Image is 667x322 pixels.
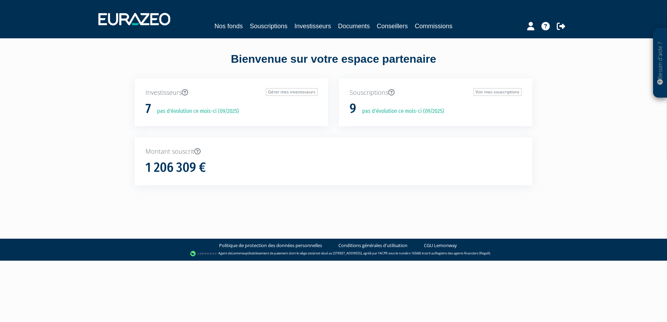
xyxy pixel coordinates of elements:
[98,13,170,25] img: 1732889491-logotype_eurazeo_blanc_rvb.png
[377,21,408,31] a: Conseillers
[250,21,287,31] a: Souscriptions
[219,242,322,249] a: Politique de protection des données personnelles
[215,21,243,31] a: Nos fonds
[338,242,407,249] a: Conditions générales d'utilisation
[338,21,370,31] a: Documents
[266,88,317,96] a: Gérer mes investisseurs
[656,32,664,94] p: Besoin d'aide ?
[7,250,660,257] div: - Agent de (établissement de paiement dont le siège social est situé au [STREET_ADDRESS], agréé p...
[350,101,356,116] h1: 9
[190,250,217,257] img: logo-lemonway.png
[357,107,444,115] p: pas d'évolution ce mois-ci (09/2025)
[145,101,151,116] h1: 7
[415,21,452,31] a: Commissions
[294,21,331,31] a: Investisseurs
[473,88,522,96] a: Voir mes souscriptions
[232,251,248,255] a: Lemonway
[145,147,522,156] p: Montant souscrit
[350,88,522,97] p: Souscriptions
[129,51,538,78] div: Bienvenue sur votre espace partenaire
[435,251,490,255] a: Registre des agents financiers (Regafi)
[152,107,239,115] p: pas d'évolution ce mois-ci (09/2025)
[145,160,206,175] h1: 1 206 309 €
[424,242,457,249] a: CGU Lemonway
[145,88,317,97] p: Investisseurs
